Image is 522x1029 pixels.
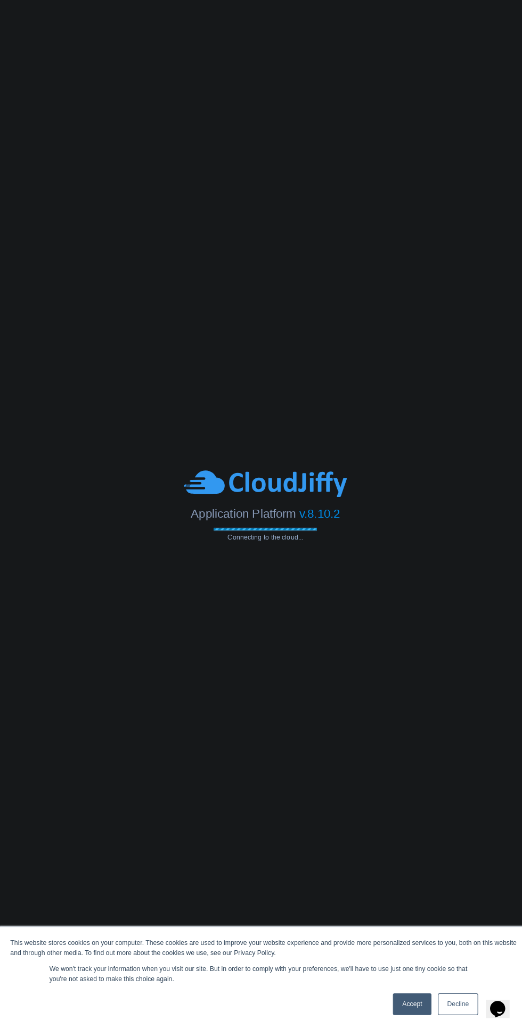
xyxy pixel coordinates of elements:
[181,479,341,509] img: CloudJiffy-Blue.svg
[187,517,291,530] span: Application Platform
[477,986,511,1018] iframe: chat widget
[295,517,335,530] span: v.8.10.2
[210,543,312,550] span: Connecting to the cloud...
[11,940,511,959] div: This website stores cookies on your computer. These cookies are used to improve your website expe...
[430,994,470,1015] a: Decline
[49,965,473,984] p: We won't track your information when you visit our site. But in order to comply with your prefere...
[386,994,424,1015] a: Accept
